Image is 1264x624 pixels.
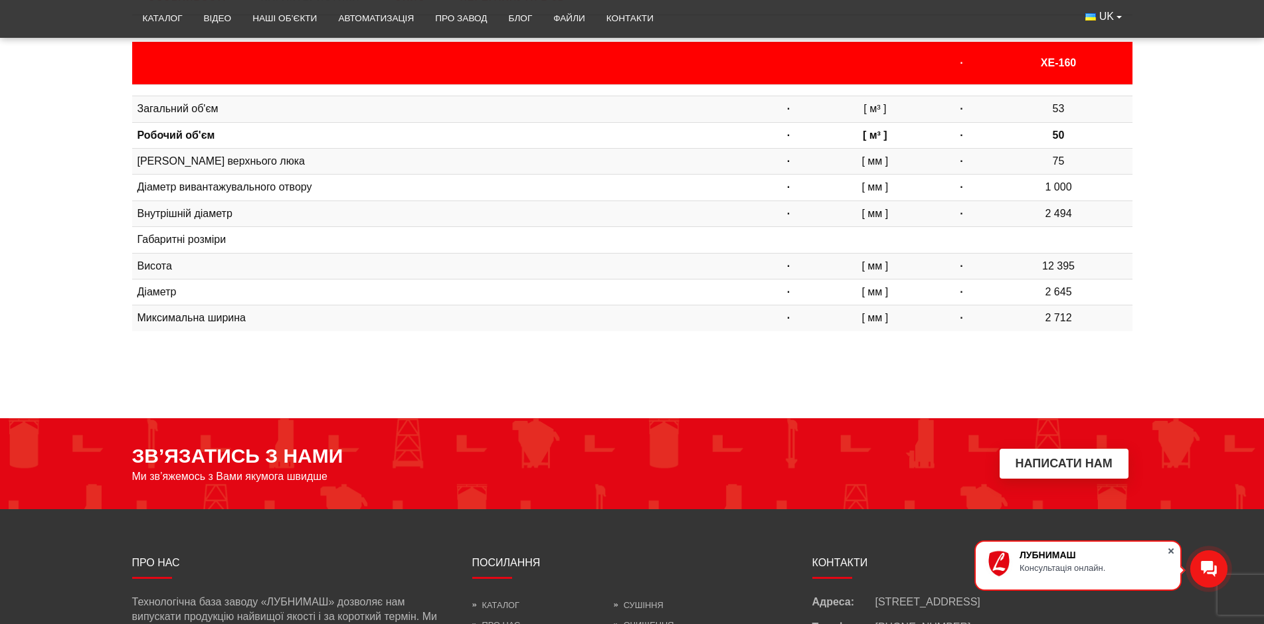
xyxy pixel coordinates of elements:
b: ХЕ-160 [1041,57,1076,68]
strong: · [960,208,962,219]
strong: · [787,286,790,297]
span: Про нас [132,557,180,568]
a: Автоматизація [327,4,424,33]
a: Каталог [132,4,193,33]
td: [PERSON_NAME] верхнього люка [132,149,766,175]
span: Адреса: [812,595,875,609]
strong: · [787,208,790,219]
b: 50 [1053,129,1065,141]
strong: · [787,260,790,272]
a: Наші об’єкти [242,4,327,33]
button: UK [1075,4,1132,29]
td: 2 494 [985,200,1132,226]
td: 1 000 [985,175,1132,200]
td: [ мм ] [812,175,939,200]
strong: · [960,155,962,167]
td: [ мм ] [812,253,939,279]
strong: · [960,312,962,323]
a: Контакти [596,4,664,33]
td: [ мм ] [812,149,939,175]
a: Відео [193,4,242,33]
strong: · [960,103,962,114]
td: 12 395 [985,253,1132,279]
td: 53 [985,96,1132,122]
strong: · [960,57,962,68]
td: Висота [132,253,766,279]
td: Діаметр вивантажувального отвору [132,175,766,200]
td: [ м³ ] [812,96,939,122]
strong: · [787,312,790,323]
td: [ мм ] [812,305,939,331]
a: Каталог [472,600,519,610]
td: 2 712 [985,305,1132,331]
b: Робочий об'єм [137,129,215,141]
span: Посилання [472,557,541,568]
div: Консультація онлайн. [1020,563,1167,573]
td: Габаритні розміри [132,227,1132,253]
td: [ мм ] [812,200,939,226]
td: Внутрішній діаметр [132,200,766,226]
td: 75 [985,149,1132,175]
td: Миксимальна ширина [132,305,766,331]
a: Про завод [424,4,497,33]
strong: · [960,129,962,141]
a: Сушіння [614,600,664,610]
strong: · [787,129,790,141]
td: Діаметр [132,279,766,305]
strong: · [960,181,962,193]
a: Файли [543,4,596,33]
a: Блог [497,4,543,33]
strong: · [787,181,790,193]
img: Українська [1085,13,1096,21]
td: [ мм ] [812,279,939,305]
strong: · [960,260,962,272]
strong: · [787,155,790,167]
td: 2 645 [985,279,1132,305]
button: Написати нам [1000,449,1129,479]
td: Загальний об'єм [132,96,766,122]
strong: · [960,286,962,297]
strong: · [787,103,790,114]
span: UK [1099,9,1114,24]
span: Контакти [812,557,868,568]
span: [STREET_ADDRESS] [875,595,980,609]
span: Ми зв’яжемось з Вами якумога швидше [132,471,328,483]
b: [ м³ ] [863,129,887,141]
span: ЗВ’ЯЗАТИСЬ З НАМИ [132,445,343,467]
div: ЛУБНИМАШ [1020,550,1167,560]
